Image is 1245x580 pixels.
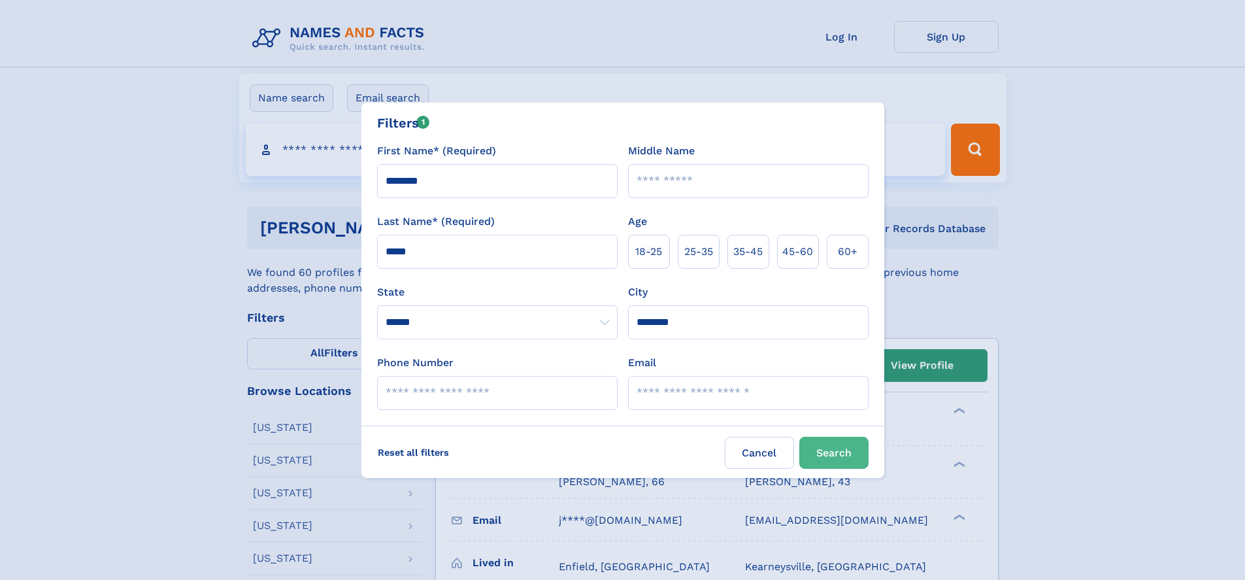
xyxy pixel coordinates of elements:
label: Email [628,355,656,371]
span: 35‑45 [733,244,763,260]
label: State [377,284,618,300]
span: 45‑60 [782,244,813,260]
label: Phone Number [377,355,454,371]
label: Reset all filters [369,437,457,468]
span: 18‑25 [635,244,662,260]
label: Middle Name [628,143,695,159]
label: Cancel [725,437,794,469]
button: Search [799,437,869,469]
div: Filters [377,113,430,133]
label: City [628,284,648,300]
span: 60+ [838,244,857,260]
label: Age [628,214,647,230]
label: Last Name* (Required) [377,214,495,230]
span: 25‑35 [684,244,713,260]
label: First Name* (Required) [377,143,496,159]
